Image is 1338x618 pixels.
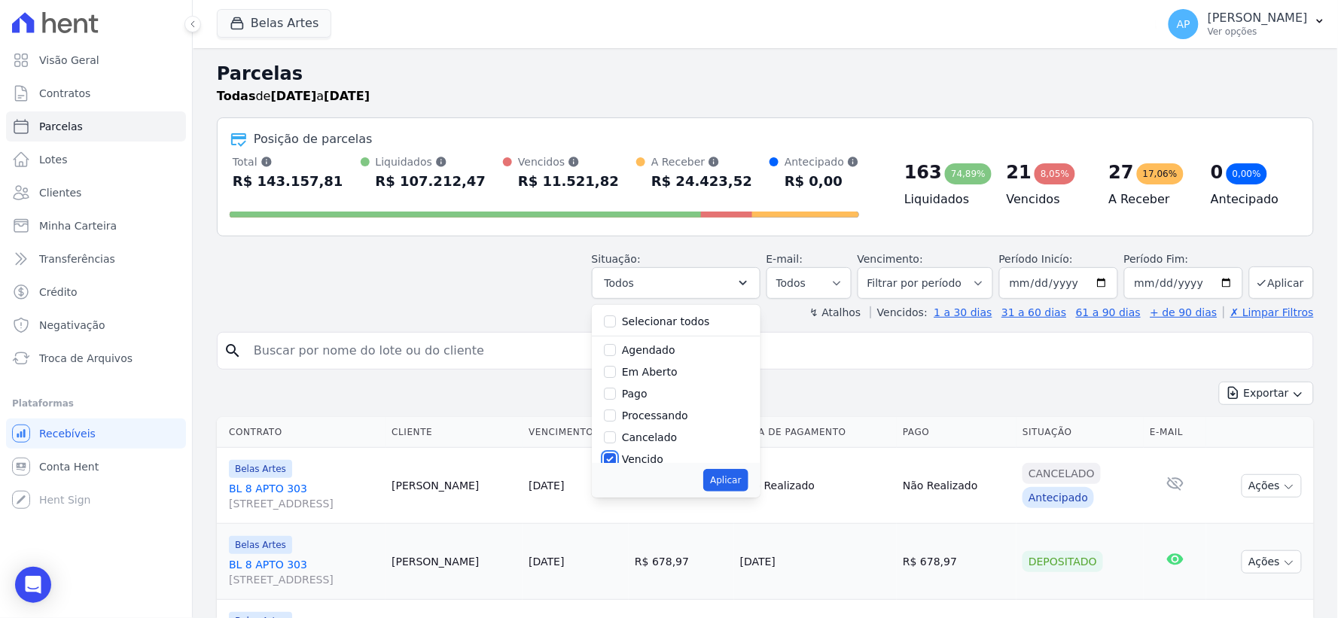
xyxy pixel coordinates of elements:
p: de a [217,87,370,105]
a: Recebíveis [6,419,186,449]
div: 8,05% [1035,163,1075,184]
span: Recebíveis [39,426,96,441]
button: Exportar [1219,382,1314,405]
div: R$ 143.157,81 [233,169,343,193]
button: Todos [592,267,760,299]
div: Vencidos [518,154,619,169]
i: search [224,342,242,360]
th: Vencimento [523,417,629,448]
div: Open Intercom Messenger [15,567,51,603]
a: [DATE] [529,556,564,568]
label: Vencimento: [858,253,923,265]
label: Vencido [622,453,663,465]
label: Em Aberto [622,366,678,378]
h4: Vencidos [1007,190,1085,209]
div: 163 [904,160,942,184]
div: R$ 0,00 [785,169,859,193]
div: Cancelado [1023,463,1101,484]
label: Cancelado [622,431,677,443]
a: BL 8 APTO 303[STREET_ADDRESS] [229,481,379,511]
button: Aplicar [1249,266,1314,299]
a: Clientes [6,178,186,208]
div: A Receber [651,154,752,169]
span: Parcelas [39,119,83,134]
a: Conta Hent [6,452,186,482]
span: Lotes [39,152,68,167]
a: + de 90 dias [1151,306,1218,318]
span: Transferências [39,251,115,266]
label: Período Fim: [1124,251,1243,267]
td: R$ 678,97 [629,524,734,600]
td: [DATE] [734,524,897,600]
h4: A Receber [1109,190,1187,209]
td: [PERSON_NAME] [386,524,523,600]
label: Vencidos: [870,306,928,318]
a: Minha Carteira [6,211,186,241]
span: [STREET_ADDRESS] [229,496,379,511]
strong: Todas [217,89,256,103]
h2: Parcelas [217,60,1314,87]
div: Total [233,154,343,169]
a: 31 a 60 dias [1001,306,1066,318]
span: Belas Artes [229,460,292,478]
p: Ver opções [1208,26,1308,38]
div: 0,00% [1227,163,1267,184]
td: Não Realizado [897,448,1016,524]
div: 21 [1007,160,1032,184]
th: Cliente [386,417,523,448]
span: Negativação [39,318,105,333]
span: Conta Hent [39,459,99,474]
div: 0 [1211,160,1224,184]
span: Visão Geral [39,53,99,68]
button: Aplicar [703,469,748,492]
a: Parcelas [6,111,186,142]
th: Contrato [217,417,386,448]
div: Liquidados [376,154,486,169]
div: R$ 24.423,52 [651,169,752,193]
p: [PERSON_NAME] [1208,11,1308,26]
label: Período Inicío: [999,253,1073,265]
span: Contratos [39,86,90,101]
span: AP [1177,19,1190,29]
a: Crédito [6,277,186,307]
a: Lotes [6,145,186,175]
div: Depositado [1023,551,1103,572]
span: [STREET_ADDRESS] [229,572,379,587]
div: Antecipado [785,154,859,169]
label: E-mail: [767,253,803,265]
label: Selecionar todos [622,315,710,327]
button: AP [PERSON_NAME] Ver opções [1157,3,1338,45]
td: R$ 678,97 [897,524,1016,600]
a: Transferências [6,244,186,274]
h4: Liquidados [904,190,983,209]
input: Buscar por nome do lote ou do cliente [245,336,1307,366]
label: Processando [622,409,688,422]
th: Situação [1016,417,1144,448]
td: Não Realizado [734,448,897,524]
span: Clientes [39,185,81,200]
span: Minha Carteira [39,218,117,233]
button: Ações [1242,550,1302,574]
a: ✗ Limpar Filtros [1224,306,1314,318]
th: Pago [897,417,1016,448]
a: Contratos [6,78,186,108]
a: Negativação [6,310,186,340]
button: Belas Artes [217,9,331,38]
label: ↯ Atalhos [809,306,861,318]
td: [PERSON_NAME] [386,448,523,524]
h4: Antecipado [1211,190,1289,209]
span: Crédito [39,285,78,300]
label: Pago [622,388,648,400]
a: Troca de Arquivos [6,343,186,373]
strong: [DATE] [271,89,317,103]
strong: [DATE] [324,89,370,103]
span: Belas Artes [229,536,292,554]
a: Visão Geral [6,45,186,75]
div: Antecipado [1023,487,1094,508]
th: E-mail [1144,417,1206,448]
a: 61 a 90 dias [1076,306,1141,318]
button: Ações [1242,474,1302,498]
div: 27 [1109,160,1134,184]
div: 74,89% [945,163,992,184]
div: Posição de parcelas [254,130,373,148]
